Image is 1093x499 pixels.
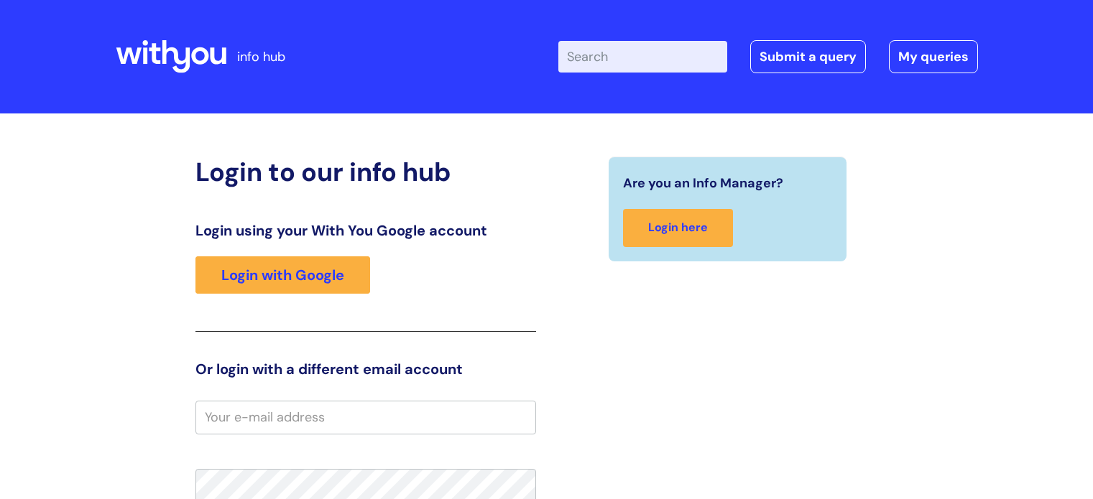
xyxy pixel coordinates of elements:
[195,157,536,187] h2: Login to our info hub
[237,45,285,68] p: info hub
[750,40,866,73] a: Submit a query
[195,401,536,434] input: Your e-mail address
[195,360,536,378] h3: Or login with a different email account
[558,41,727,73] input: Search
[889,40,978,73] a: My queries
[195,256,370,294] a: Login with Google
[195,222,536,239] h3: Login using your With You Google account
[623,172,783,195] span: Are you an Info Manager?
[623,209,733,247] a: Login here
